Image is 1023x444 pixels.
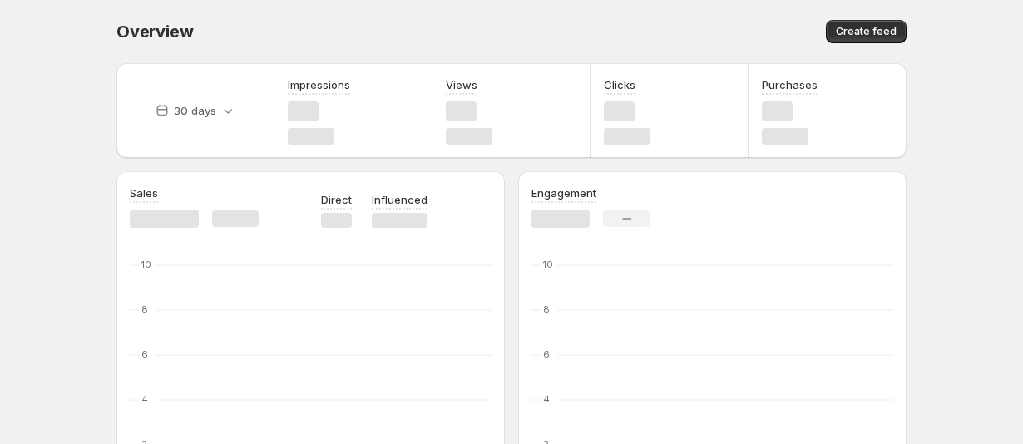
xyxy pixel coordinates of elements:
[604,76,635,93] h3: Clicks
[543,303,550,315] text: 8
[116,22,193,42] span: Overview
[321,191,352,208] p: Direct
[543,259,553,270] text: 10
[141,348,148,360] text: 6
[288,76,350,93] h3: Impressions
[141,259,151,270] text: 10
[141,393,148,405] text: 4
[446,76,477,93] h3: Views
[130,185,158,201] h3: Sales
[762,76,818,93] h3: Purchases
[826,20,907,43] button: Create feed
[543,393,550,405] text: 4
[174,102,216,119] p: 30 days
[531,185,596,201] h3: Engagement
[543,348,550,360] text: 6
[141,303,148,315] text: 8
[372,191,427,208] p: Influenced
[836,25,897,38] span: Create feed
